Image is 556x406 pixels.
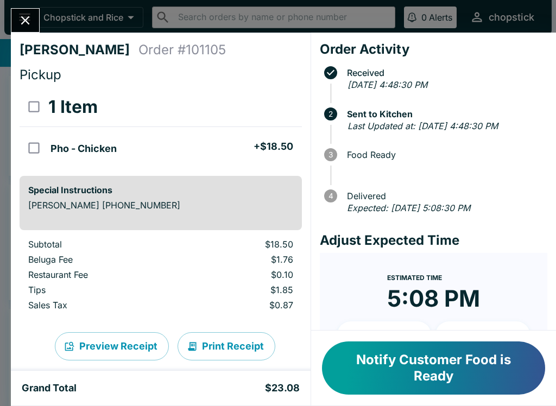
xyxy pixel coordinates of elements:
[342,68,547,78] span: Received
[20,239,302,315] table: orders table
[28,300,172,310] p: Sales Tax
[189,239,293,250] p: $18.50
[387,284,480,313] time: 5:08 PM
[435,321,530,348] button: + 20
[322,341,545,395] button: Notify Customer Food is Ready
[28,284,172,295] p: Tips
[347,202,470,213] em: Expected: [DATE] 5:08:30 PM
[337,321,432,348] button: + 10
[189,284,293,295] p: $1.85
[48,96,98,118] h3: 1 Item
[387,274,442,282] span: Estimated Time
[328,150,333,159] text: 3
[55,332,169,360] button: Preview Receipt
[328,192,333,200] text: 4
[328,110,333,118] text: 2
[20,42,138,58] h4: [PERSON_NAME]
[342,191,547,201] span: Delivered
[254,140,293,153] h5: + $18.50
[347,79,427,90] em: [DATE] 4:48:30 PM
[28,185,293,195] h6: Special Instructions
[265,382,300,395] h5: $23.08
[189,300,293,310] p: $0.87
[11,9,39,32] button: Close
[28,269,172,280] p: Restaurant Fee
[28,200,293,211] p: [PERSON_NAME] [PHONE_NUMBER]
[138,42,226,58] h4: Order # 101105
[28,254,172,265] p: Beluga Fee
[20,87,302,167] table: orders table
[342,150,547,160] span: Food Ready
[189,269,293,280] p: $0.10
[28,239,172,250] p: Subtotal
[178,332,275,360] button: Print Receipt
[320,232,547,249] h4: Adjust Expected Time
[347,120,498,131] em: Last Updated at: [DATE] 4:48:30 PM
[50,142,117,155] h5: Pho - Chicken
[189,254,293,265] p: $1.76
[22,382,77,395] h5: Grand Total
[320,41,547,58] h4: Order Activity
[20,67,61,83] span: Pickup
[342,109,547,119] span: Sent to Kitchen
